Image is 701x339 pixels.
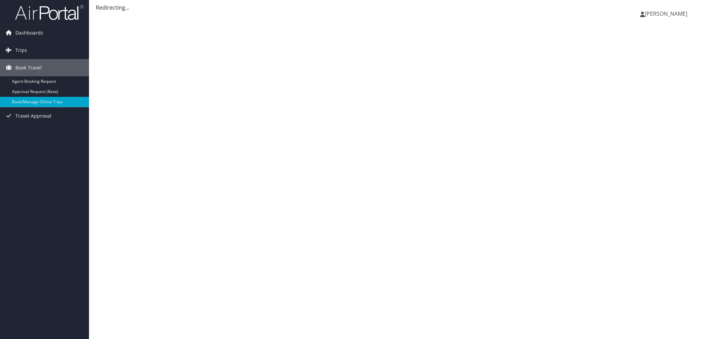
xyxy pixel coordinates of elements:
[15,4,84,21] img: airportal-logo.png
[640,3,694,24] a: [PERSON_NAME]
[96,3,694,12] div: Redirecting...
[15,24,43,41] span: Dashboards
[645,10,687,17] span: [PERSON_NAME]
[15,59,42,76] span: Book Travel
[15,42,27,59] span: Trips
[15,107,51,125] span: Travel Approval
